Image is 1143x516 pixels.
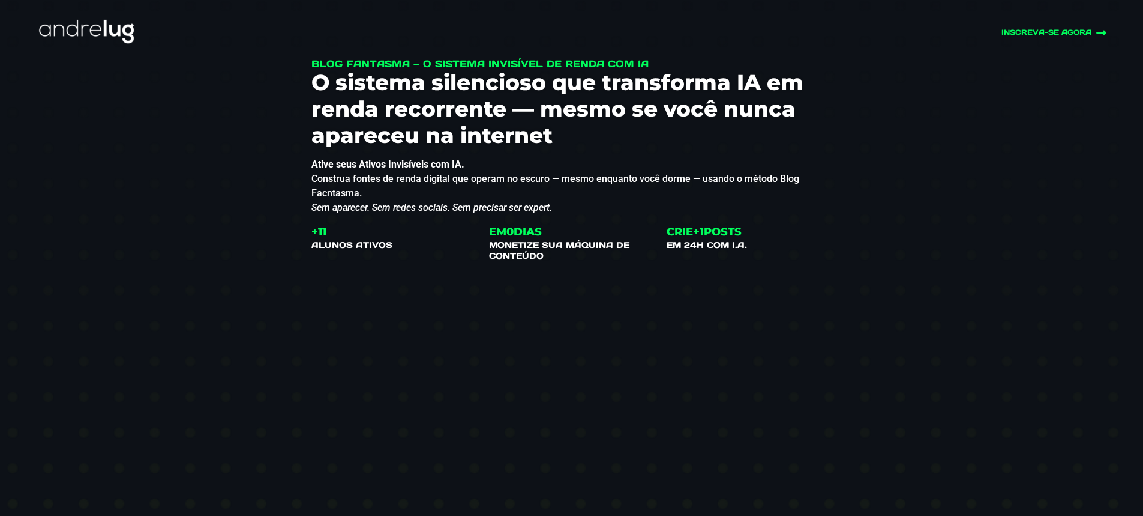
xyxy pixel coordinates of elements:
h3: O sistema silencioso que transforma IA em renda recorrente — mesmo se você nunca apareceu na inte... [311,69,832,148]
span: 1 [700,225,704,238]
div: + [311,224,392,240]
div: EM DIAS [489,224,655,240]
h1: Blog Fantasma — O Sistema Invisível de Renda com IA [311,58,832,69]
span: 11 [318,225,326,238]
em: Sem aparecer. Sem redes sociais. Sem precisar ser expert. [311,202,552,213]
h4: EM 24H COM I.A. [667,240,747,250]
h4: ALUNOS ativos [311,240,392,250]
a: INSCREVA-SE AGORA [777,27,1107,38]
strong: Ative seus Ativos Invisíveis com IA. [311,159,464,170]
span: 0 [506,225,514,238]
p: Construa fontes de renda digital que operam no escuro — mesmo enquanto você dorme — usando o méto... [311,157,832,215]
div: CRIE+ POSTS [667,224,747,240]
h4: MONETIZE SUA MÁQUINA DE CONTEÚDO [489,240,655,261]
